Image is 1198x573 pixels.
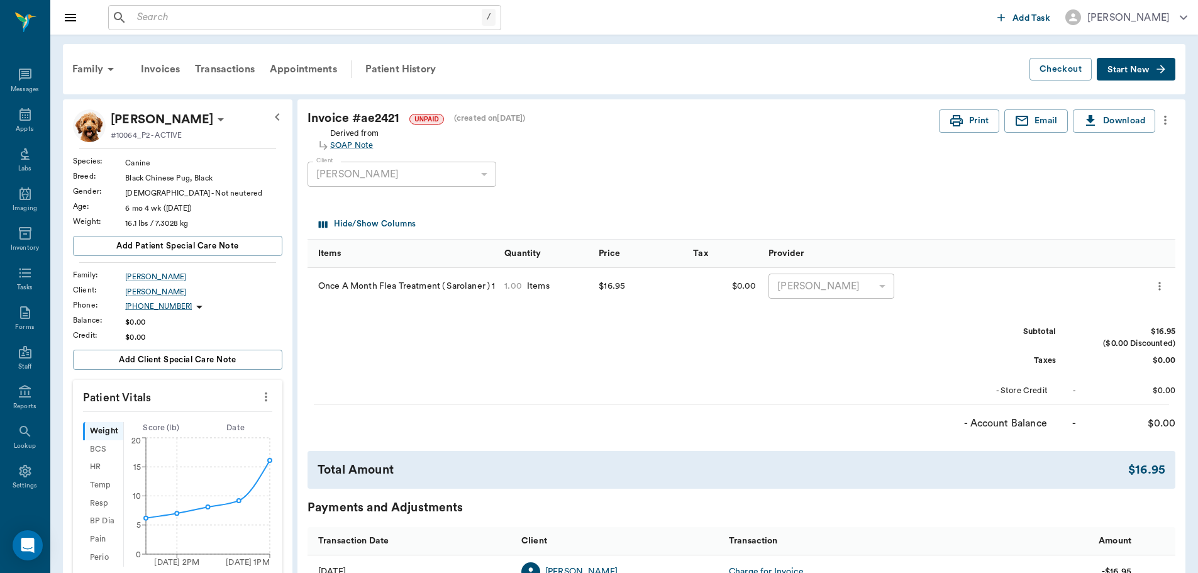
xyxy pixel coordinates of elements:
div: HR [83,459,123,477]
div: - Account Balance [953,416,1047,431]
div: $0.00 [1081,416,1175,431]
div: Lookup [14,442,36,451]
div: Messages [11,85,40,94]
div: Resp [83,494,123,513]
div: Client [521,523,547,559]
input: Search [132,9,482,26]
tspan: 5 [136,521,141,529]
div: Species : [73,155,125,167]
div: Client : [73,284,125,296]
button: Add client Special Care Note [73,350,282,370]
div: Items [318,236,341,271]
tspan: 10 [133,492,141,500]
div: Transaction [729,523,778,559]
div: Items [308,239,498,267]
div: Labs [18,164,31,174]
a: [PERSON_NAME] [125,286,282,298]
div: (created on [DATE] ) [454,113,526,125]
div: Amount [930,527,1138,555]
div: Quantity [504,236,541,271]
div: Pain [83,530,123,548]
div: Date [198,422,273,434]
tspan: 15 [133,463,141,470]
div: BP Dia [83,513,123,531]
div: Weight [83,422,123,440]
div: [PERSON_NAME] [768,274,894,299]
div: Quantity [498,239,592,267]
div: [DEMOGRAPHIC_DATA] - Not neutered [125,187,282,199]
div: Total Amount [318,461,1128,479]
div: Breed : [73,170,125,182]
div: $0.00 [1081,385,1175,397]
div: $16.95 [599,277,625,296]
span: Add client Special Care Note [119,353,236,367]
tspan: 0 [136,550,141,558]
button: Print [939,109,999,133]
button: more [1150,275,1169,297]
div: Merlin Johnson [111,109,213,130]
div: Imaging [13,204,37,213]
div: $16.95 [1128,461,1165,479]
div: Once A Month Flea Treatment ( Sarolaner ) 1 Dose [308,268,498,306]
div: / [482,9,496,26]
button: Add Task [992,6,1055,29]
button: Download [1073,109,1155,133]
div: Items [522,280,550,292]
div: Perio [83,548,123,567]
div: 6 mo 4 wk ([DATE]) [125,203,282,214]
button: Email [1004,109,1068,133]
div: Inventory [11,243,39,253]
button: Close drawer [58,5,83,30]
div: Open Intercom Messenger [13,530,43,560]
div: Tasks [17,283,33,292]
div: Score ( lb ) [124,422,199,434]
div: Price [599,236,620,271]
div: Subtotal [962,326,1056,338]
div: ($0.00 Discounted) [1081,338,1175,350]
div: Derived from [330,125,379,152]
div: $0.00 [125,331,282,343]
button: more [1155,109,1175,131]
a: Appointments [262,54,345,84]
p: #10064_P2 - ACTIVE [111,130,182,141]
div: Provider [768,236,804,271]
a: Transactions [187,54,262,84]
span: UNPAID [410,114,443,124]
a: [PERSON_NAME] [125,271,282,282]
div: Staff [18,362,31,372]
div: Taxes [962,355,1056,367]
a: SOAP Note [330,140,379,152]
div: - [1073,385,1076,397]
div: Amount [1099,523,1131,559]
div: Payments and Adjustments [308,499,1175,517]
div: Phone : [73,299,125,311]
p: Patient Vitals [73,380,282,411]
div: $0.00 [1081,355,1175,367]
button: Checkout [1029,58,1092,81]
div: [PERSON_NAME] [308,162,496,187]
div: Transaction [723,527,930,555]
span: Add patient Special Care Note [116,239,238,253]
div: Canine [125,157,282,169]
div: Appts [16,125,33,134]
div: Transaction Date [308,527,515,555]
div: Price [592,239,687,267]
div: Client [515,527,723,555]
div: Provider [762,239,953,267]
div: 16.1 lbs / 7.3028 kg [125,218,282,229]
tspan: [DATE] 2PM [154,559,199,566]
div: Family : [73,269,125,281]
tspan: 20 [131,437,141,445]
tspan: [DATE] 1PM [226,559,270,566]
div: - Store Credit [953,385,1048,397]
div: $16.95 [1081,326,1175,338]
p: [PERSON_NAME] [111,109,213,130]
div: $0.00 [125,316,282,328]
div: [PERSON_NAME] [1087,10,1170,25]
div: Balance : [73,314,125,326]
div: Tax [693,236,707,271]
